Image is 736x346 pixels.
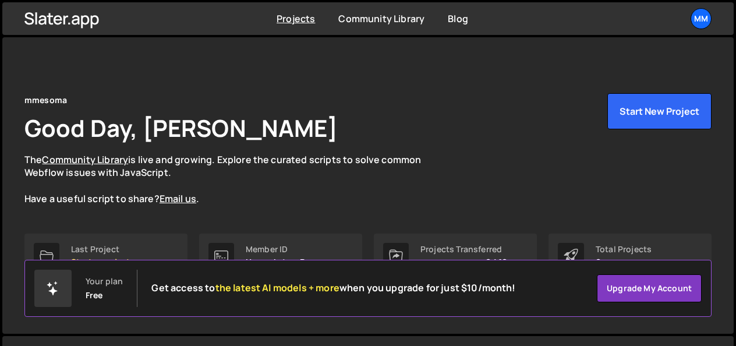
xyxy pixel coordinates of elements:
[151,283,515,294] h2: Get access to when you upgrade for just $10/month!
[24,234,187,278] a: Last Project Start a project
[71,257,130,267] p: Start a project
[86,277,123,286] div: Your plan
[607,93,712,129] button: Start New Project
[486,257,507,267] span: 0 / 10
[160,192,196,205] a: Email us
[42,153,128,166] a: Community Library
[691,8,712,29] a: mm
[596,245,652,254] div: Total Projects
[71,245,130,254] div: Last Project
[24,112,338,144] h1: Good Day, [PERSON_NAME]
[448,12,468,25] a: Blog
[86,291,103,300] div: Free
[24,153,444,206] p: The is live and growing. Explore the curated scripts to solve common Webflow issues with JavaScri...
[246,257,314,267] p: Upgrade to a Pro
[24,93,67,107] div: mmesoma
[246,245,314,254] div: Member ID
[338,12,424,25] a: Community Library
[420,245,507,254] div: Projects Transferred
[277,12,315,25] a: Projects
[215,281,339,294] span: the latest AI models + more
[597,274,702,302] a: Upgrade my account
[596,257,652,267] p: 0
